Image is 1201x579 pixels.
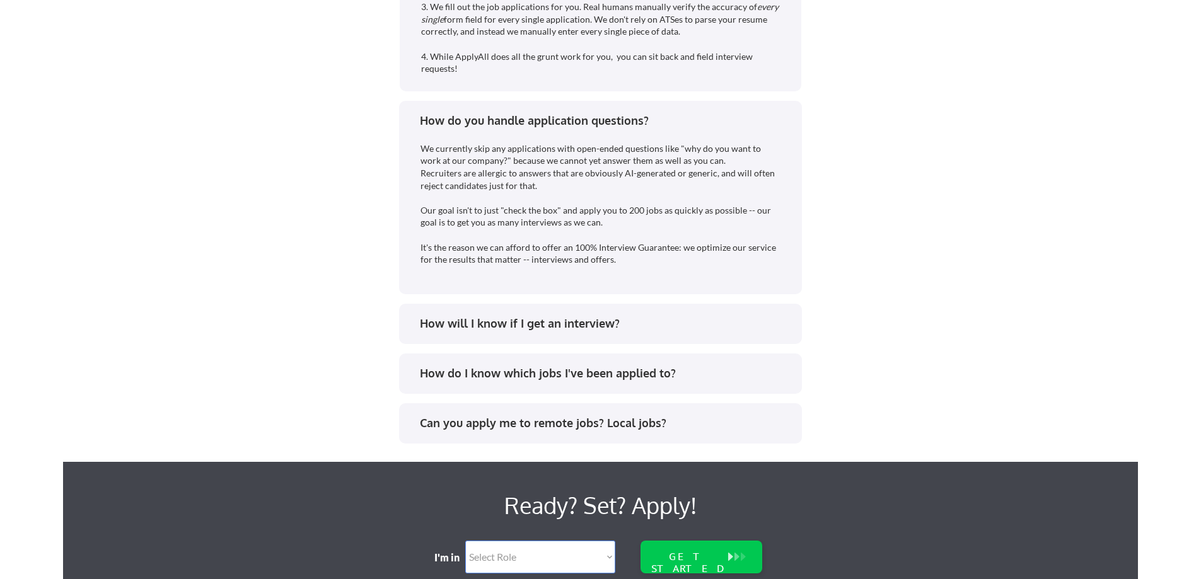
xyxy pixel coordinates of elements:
[420,316,790,331] div: How will I know if I get an interview?
[420,365,790,381] div: How do I know which jobs I've been applied to?
[434,551,468,565] div: I'm in
[649,551,729,575] div: GET STARTED
[240,487,961,524] div: Ready? Set? Apply!
[421,142,782,266] div: We currently skip any applications with open-ended questions like "why do you want to work at our...
[420,415,790,431] div: Can you apply me to remote jobs? Local jobs?
[421,1,780,25] em: every single
[420,113,790,129] div: How do you handle application questions?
